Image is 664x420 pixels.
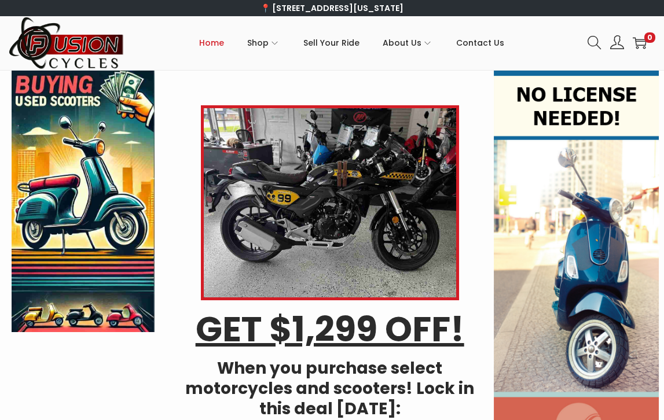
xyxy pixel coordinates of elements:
[199,28,224,57] span: Home
[456,28,504,57] span: Contact Us
[196,305,464,353] u: GET $1,299 OFF!
[456,17,504,69] a: Contact Us
[633,36,647,50] a: 0
[247,17,280,69] a: Shop
[303,28,359,57] span: Sell Your Ride
[383,28,421,57] span: About Us
[172,358,488,419] h4: When you purchase select motorcycles and scooters! Lock in this deal [DATE]:
[261,2,403,14] a: 📍 [STREET_ADDRESS][US_STATE]
[383,17,433,69] a: About Us
[303,17,359,69] a: Sell Your Ride
[124,17,579,69] nav: Primary navigation
[9,16,124,70] img: Woostify retina logo
[199,17,224,69] a: Home
[247,28,269,57] span: Shop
